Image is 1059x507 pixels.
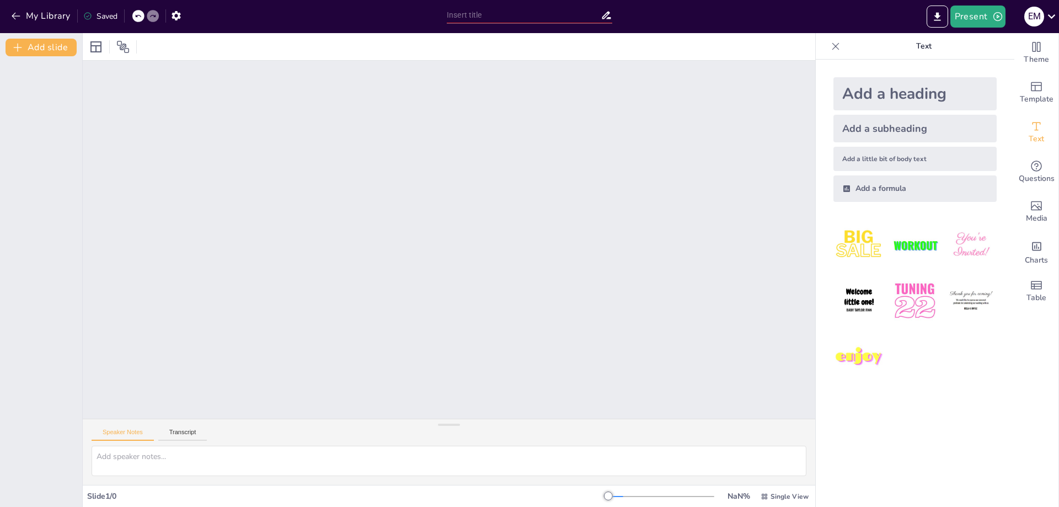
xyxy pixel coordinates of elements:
span: Charts [1025,254,1048,266]
span: Text [1029,133,1044,145]
span: Template [1020,93,1053,105]
p: Text [844,33,1003,60]
img: 4.jpeg [833,275,885,327]
button: My Library [8,7,75,25]
div: Add ready made slides [1014,73,1058,113]
div: NaN % [725,491,752,501]
img: 2.jpeg [889,220,940,271]
div: Get real-time input from your audience [1014,152,1058,192]
img: 3.jpeg [945,220,997,271]
button: Present [950,6,1005,28]
button: E M [1024,6,1044,28]
button: Speaker Notes [92,429,154,441]
span: Position [116,40,130,54]
input: Insert title [447,7,601,23]
img: 1.jpeg [833,220,885,271]
div: E M [1024,7,1044,26]
span: Theme [1024,54,1049,66]
div: Saved [83,11,117,22]
div: Add a heading [833,77,997,110]
img: 6.jpeg [945,275,997,327]
div: Layout [87,38,105,56]
img: 5.jpeg [889,275,940,327]
div: Add images, graphics, shapes or video [1014,192,1058,232]
div: Change the overall theme [1014,33,1058,73]
div: Add a subheading [833,115,997,142]
div: Add text boxes [1014,113,1058,152]
div: Add a formula [833,175,997,202]
span: Questions [1019,173,1055,185]
span: Table [1026,292,1046,304]
div: Add a little bit of body text [833,147,997,171]
div: Slide 1 / 0 [87,491,608,501]
div: Add charts and graphs [1014,232,1058,271]
button: Transcript [158,429,207,441]
img: 7.jpeg [833,332,885,383]
div: Add a table [1014,271,1058,311]
button: Add slide [6,39,77,56]
button: Export to PowerPoint [927,6,948,28]
span: Single View [771,492,809,501]
span: Media [1026,212,1047,225]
